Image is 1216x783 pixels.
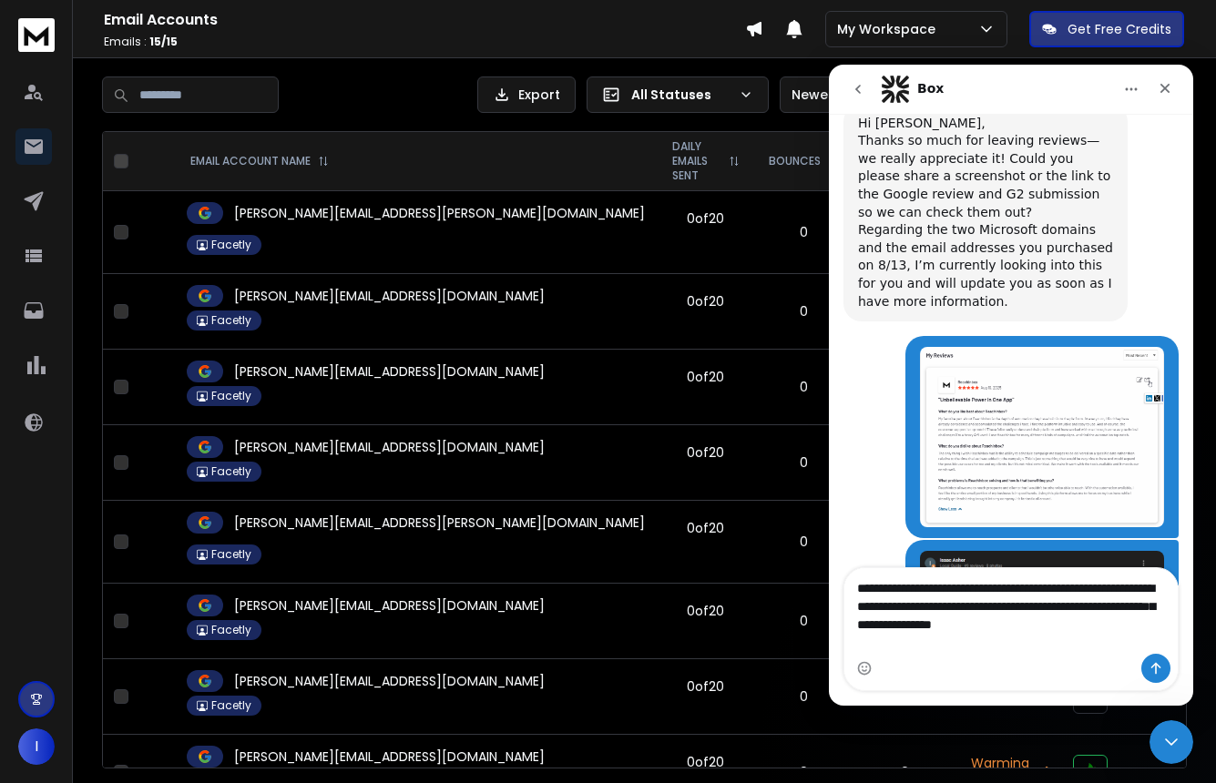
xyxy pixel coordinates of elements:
p: 0 [765,612,843,630]
p: 0 [765,453,843,472]
div: 0 of 20 [687,677,724,696]
p: [PERSON_NAME][EMAIL_ADDRESS][PERSON_NAME][DOMAIN_NAME] [234,514,645,532]
p: 0 [765,763,843,781]
h1: Email Accounts [104,9,745,31]
button: Export [477,76,576,113]
div: EMAIL ACCOUNT NAME [190,154,329,168]
p: Facetly [211,238,251,252]
p: Facetly [211,623,251,637]
p: 0 [765,378,843,396]
p: [PERSON_NAME][EMAIL_ADDRESS][DOMAIN_NAME] [234,438,545,456]
p: 0 [765,687,843,706]
p: Facetly [211,464,251,479]
div: 0 of 20 [687,519,724,537]
p: 0 [765,302,843,320]
p: 0 [765,533,843,551]
p: Facetly [211,389,251,403]
p: Emails : [104,35,745,49]
p: [PERSON_NAME][EMAIL_ADDRESS][DOMAIN_NAME] [234,287,545,305]
iframe: Intercom live chat [1150,720,1193,764]
div: 0 of 20 [687,443,724,462]
p: Get Free Credits [1068,20,1171,38]
div: 0 of 20 [687,602,724,620]
p: [PERSON_NAME][EMAIL_ADDRESS][DOMAIN_NAME] [234,362,545,381]
button: I [18,728,55,765]
img: logo [18,18,55,52]
span: 15 / 15 [149,34,178,49]
button: Newest [780,76,898,113]
p: Facetly [211,313,251,328]
p: 0 [765,223,843,241]
p: BOUNCES [769,154,821,168]
p: All Statuses [631,86,731,104]
iframe: Intercom live chat [829,65,1193,706]
p: [PERSON_NAME][EMAIL_ADDRESS][DOMAIN_NAME] [234,672,545,690]
div: 0 of 20 [687,368,724,386]
div: 0 of 20 [687,292,724,310]
p: [PERSON_NAME][EMAIL_ADDRESS][DOMAIN_NAME] [234,747,545,766]
p: My Workspace [837,20,943,38]
p: [PERSON_NAME][EMAIL_ADDRESS][DOMAIN_NAME] [234,596,545,615]
p: Facetly [211,547,251,562]
div: 0 of 20 [687,209,724,228]
div: 0 of 20 [687,753,724,771]
button: Get Free Credits [1029,11,1184,47]
p: Facetly [211,698,251,713]
p: [PERSON_NAME][EMAIL_ADDRESS][PERSON_NAME][DOMAIN_NAME] [234,204,645,222]
p: DAILY EMAILS SENT [672,139,721,183]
